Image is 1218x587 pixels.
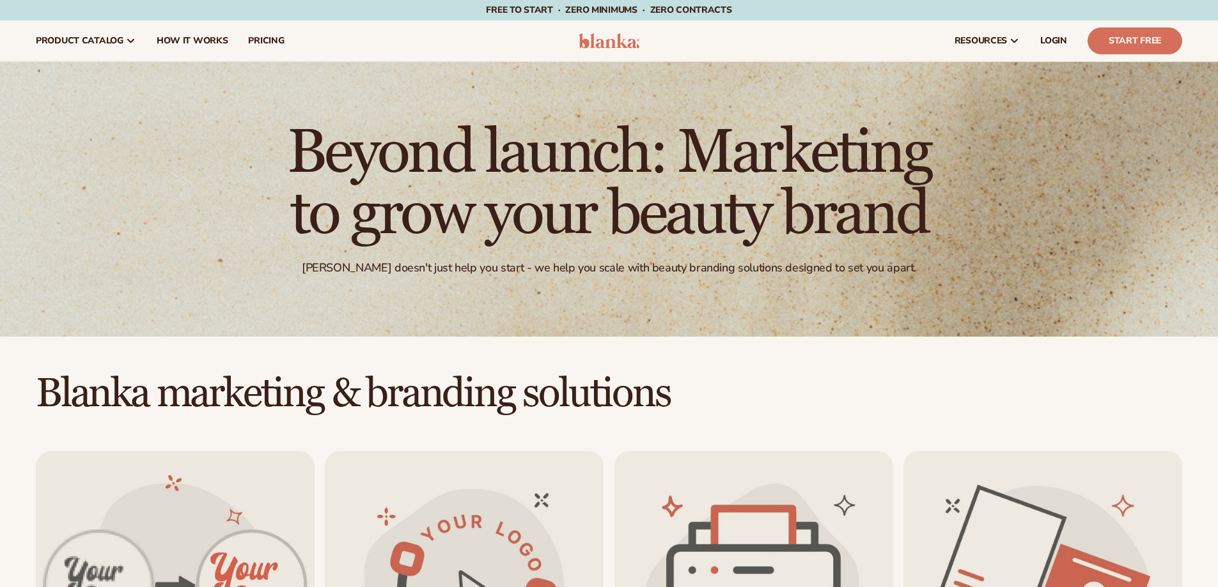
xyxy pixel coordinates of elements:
span: pricing [248,36,284,46]
span: Free to start · ZERO minimums · ZERO contracts [486,4,731,16]
a: product catalog [26,20,146,61]
span: LOGIN [1040,36,1067,46]
span: resources [955,36,1007,46]
a: LOGIN [1030,20,1077,61]
span: product catalog [36,36,123,46]
a: Start Free [1088,27,1182,54]
div: [PERSON_NAME] doesn't just help you start - we help you scale with beauty branding solutions desi... [302,261,916,275]
span: How It Works [157,36,228,46]
a: resources [944,20,1030,61]
a: pricing [238,20,294,61]
h1: Beyond launch: Marketing to grow your beauty brand [258,123,961,245]
a: How It Works [146,20,238,61]
img: logo [579,33,639,49]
